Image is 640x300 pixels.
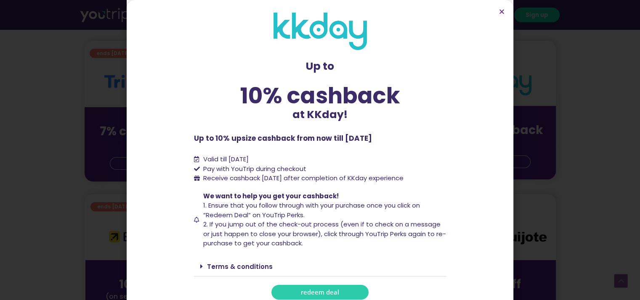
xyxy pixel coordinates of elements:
b: Up to 10% upsize cashback from now till [DATE] [194,133,372,143]
span: Pay with YouTrip during checkout [201,164,306,174]
div: Terms & conditions [194,257,446,276]
p: Up to [194,58,446,74]
span: 2. If you jump out of the check-out process (even if to check on a message or just happen to clos... [203,220,446,247]
span: redeem deal [301,289,339,295]
span: We want to help you get your cashback! [203,192,339,200]
span: 1. Ensure that you follow through with your purchase once you click on “Redeem Deal” on YouTrip P... [203,201,420,219]
p: at KKday! [194,107,446,123]
a: Terms & conditions [207,262,273,271]
span: Receive cashback [DATE] after completion of KKday experience [203,174,404,182]
div: 10% cashback [194,84,446,107]
span: Valid till [DATE] [203,155,249,163]
a: redeem deal [271,285,369,300]
a: Close [499,8,505,15]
